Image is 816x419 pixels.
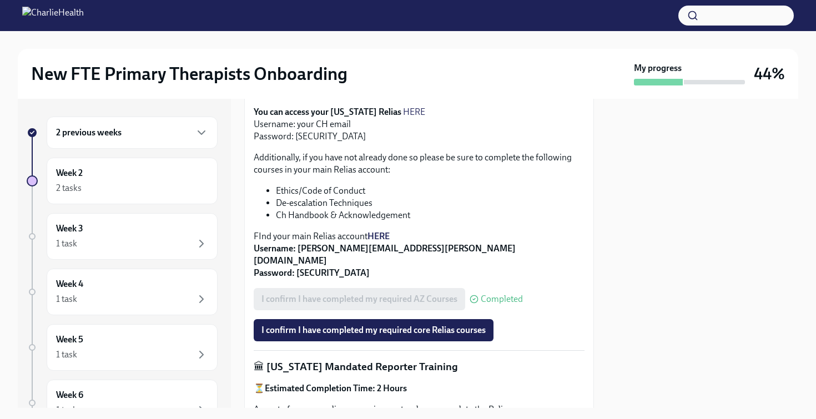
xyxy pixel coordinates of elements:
[56,293,77,305] div: 1 task
[481,295,523,304] span: Completed
[56,127,122,139] h6: 2 previous weeks
[27,158,218,204] a: Week 22 tasks
[27,213,218,260] a: Week 31 task
[254,230,585,279] p: FInd your main Relias account
[254,107,401,117] strong: You can access your [US_STATE] Relias
[56,389,83,401] h6: Week 6
[56,278,83,290] h6: Week 4
[56,334,83,346] h6: Week 5
[47,117,218,149] div: 2 previous weeks
[27,269,218,315] a: Week 41 task
[403,107,425,117] a: HERE
[265,383,407,393] strong: Estimated Completion Time: 2 Hours
[254,360,585,374] p: 🏛 [US_STATE] Mandated Reporter Training
[367,231,390,241] a: HERE
[254,382,585,395] p: ⏳
[261,325,486,336] span: I confirm I have completed my required core Relias courses
[254,152,585,176] p: Additionally, if you have not already done so please be sure to complete the following courses in...
[56,182,82,194] div: 2 tasks
[56,223,83,235] h6: Week 3
[56,238,77,250] div: 1 task
[56,404,77,416] div: 1 task
[254,319,493,341] button: I confirm I have completed my required core Relias courses
[276,197,585,209] li: De-escalation Techniques
[56,167,83,179] h6: Week 2
[31,63,347,85] h2: New FTE Primary Therapists Onboarding
[276,209,585,221] li: Ch Handbook & Acknowledgement
[254,243,516,278] strong: Username: [PERSON_NAME][EMAIL_ADDRESS][PERSON_NAME][DOMAIN_NAME] Password: [SECURITY_DATA]
[276,185,585,197] li: Ethics/Code of Conduct
[22,7,84,24] img: CharlieHealth
[254,106,585,143] p: Username: your CH email Password: [SECURITY_DATA]
[634,62,682,74] strong: My progress
[56,349,77,361] div: 1 task
[27,324,218,371] a: Week 51 task
[754,64,785,84] h3: 44%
